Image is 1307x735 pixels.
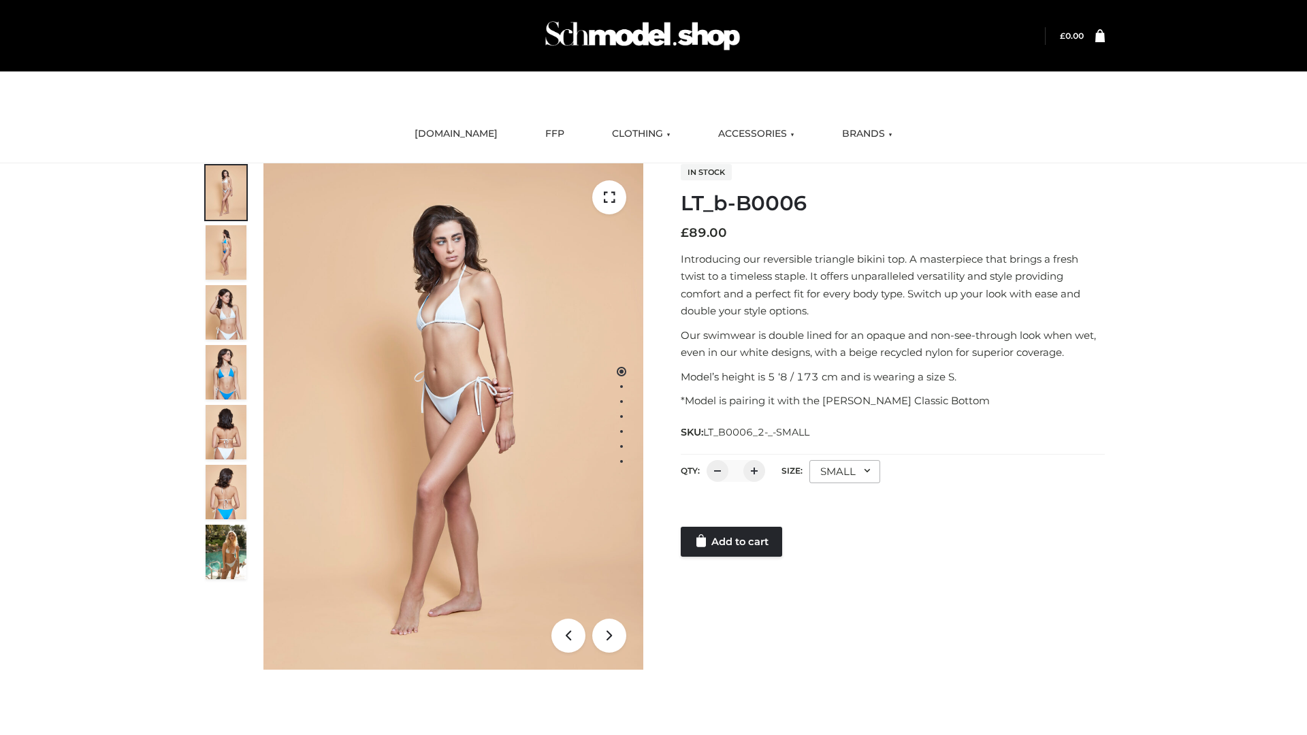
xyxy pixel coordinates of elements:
[1060,31,1084,41] bdi: 0.00
[781,465,803,476] label: Size:
[681,225,727,240] bdi: 89.00
[206,285,246,340] img: ArielClassicBikiniTop_CloudNine_AzureSky_OW114ECO_3-scaled.jpg
[681,250,1105,320] p: Introducing our reversible triangle bikini top. A masterpiece that brings a fresh twist to a time...
[681,465,700,476] label: QTY:
[681,368,1105,386] p: Model’s height is 5 ‘8 / 173 cm and is wearing a size S.
[1060,31,1065,41] span: £
[206,405,246,459] img: ArielClassicBikiniTop_CloudNine_AzureSky_OW114ECO_7-scaled.jpg
[681,424,811,440] span: SKU:
[602,119,681,149] a: CLOTHING
[681,191,1105,216] h1: LT_b-B0006
[681,164,732,180] span: In stock
[703,426,809,438] span: LT_B0006_2-_-SMALL
[1060,31,1084,41] a: £0.00
[206,165,246,220] img: ArielClassicBikiniTop_CloudNine_AzureSky_OW114ECO_1-scaled.jpg
[681,327,1105,361] p: Our swimwear is double lined for an opaque and non-see-through look when wet, even in our white d...
[206,525,246,579] img: Arieltop_CloudNine_AzureSky2.jpg
[832,119,903,149] a: BRANDS
[263,163,643,670] img: ArielClassicBikiniTop_CloudNine_AzureSky_OW114ECO_1
[681,225,689,240] span: £
[809,460,880,483] div: SMALL
[206,465,246,519] img: ArielClassicBikiniTop_CloudNine_AzureSky_OW114ECO_8-scaled.jpg
[404,119,508,149] a: [DOMAIN_NAME]
[206,345,246,399] img: ArielClassicBikiniTop_CloudNine_AzureSky_OW114ECO_4-scaled.jpg
[540,9,745,63] img: Schmodel Admin 964
[681,392,1105,410] p: *Model is pairing it with the [PERSON_NAME] Classic Bottom
[681,527,782,557] a: Add to cart
[206,225,246,280] img: ArielClassicBikiniTop_CloudNine_AzureSky_OW114ECO_2-scaled.jpg
[708,119,805,149] a: ACCESSORIES
[535,119,575,149] a: FFP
